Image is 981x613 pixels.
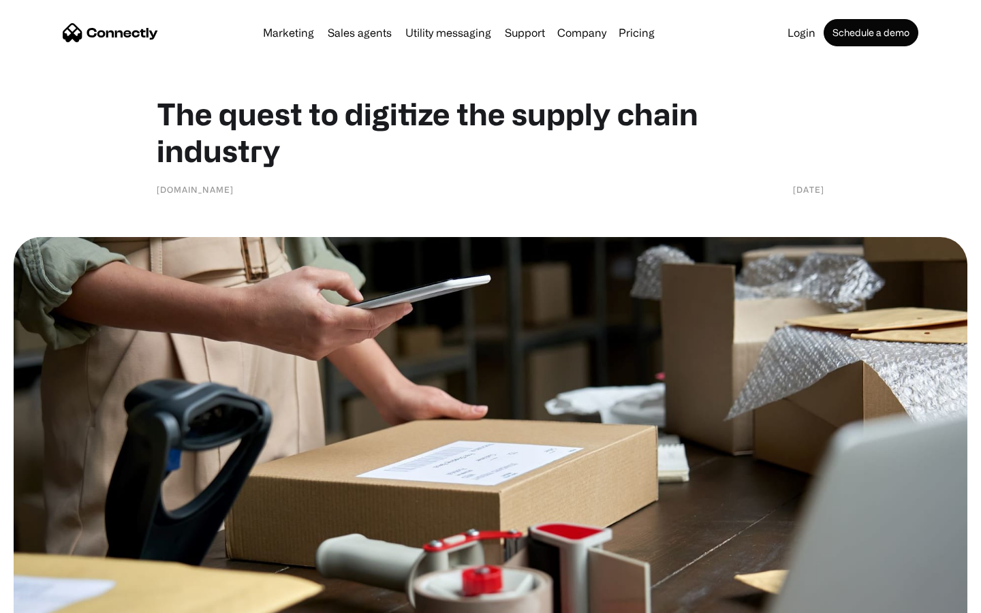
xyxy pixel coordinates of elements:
[613,27,660,38] a: Pricing
[157,183,234,196] div: [DOMAIN_NAME]
[824,19,918,46] a: Schedule a demo
[557,23,606,42] div: Company
[258,27,320,38] a: Marketing
[499,27,550,38] a: Support
[400,27,497,38] a: Utility messaging
[157,95,824,169] h1: The quest to digitize the supply chain industry
[27,589,82,608] ul: Language list
[782,27,821,38] a: Login
[14,589,82,608] aside: Language selected: English
[322,27,397,38] a: Sales agents
[793,183,824,196] div: [DATE]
